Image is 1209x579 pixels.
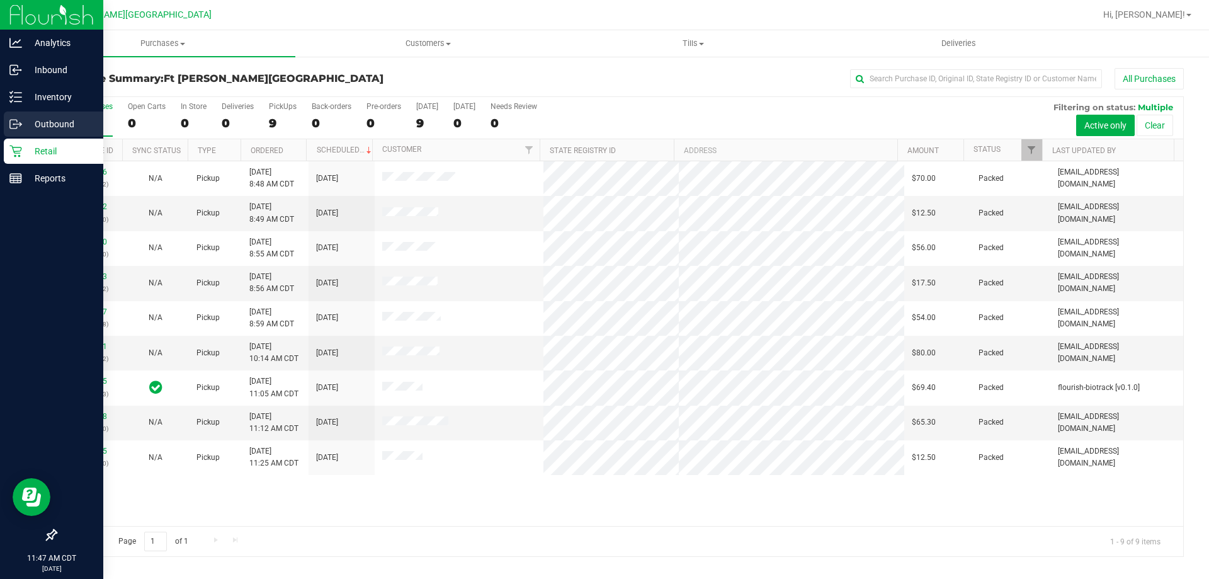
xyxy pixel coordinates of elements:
span: $80.00 [912,347,936,359]
span: Pickup [196,173,220,185]
a: Customer [382,145,421,154]
button: All Purchases [1115,68,1184,89]
div: 0 [222,116,254,130]
a: Deliveries [826,30,1091,57]
p: 11:47 AM CDT [6,553,98,564]
span: [EMAIL_ADDRESS][DOMAIN_NAME] [1058,411,1176,435]
span: Not Applicable [149,174,162,183]
div: Open Carts [128,102,166,111]
span: [DATE] 8:56 AM CDT [249,271,294,295]
span: [EMAIL_ADDRESS][DOMAIN_NAME] [1058,201,1176,225]
a: 11821777 [72,307,107,316]
div: 9 [269,116,297,130]
span: [DATE] 11:12 AM CDT [249,411,298,435]
span: Not Applicable [149,209,162,217]
span: Pickup [196,347,220,359]
span: [DATE] [316,242,338,254]
div: Back-orders [312,102,351,111]
span: [EMAIL_ADDRESS][DOMAIN_NAME] [1058,306,1176,330]
span: $65.30 [912,416,936,428]
span: Not Applicable [149,418,162,427]
span: Packed [979,382,1004,394]
a: 11822708 [72,412,107,421]
span: [EMAIL_ADDRESS][DOMAIN_NAME] [1058,341,1176,365]
span: Pickup [196,416,220,428]
div: [DATE] [416,102,438,111]
span: Hi, [PERSON_NAME]! [1103,9,1185,20]
span: Packed [979,277,1004,289]
span: Packed [979,242,1004,254]
span: Packed [979,452,1004,464]
span: $17.50 [912,277,936,289]
p: Analytics [22,35,98,50]
inline-svg: Reports [9,172,22,185]
a: Last Updated By [1052,146,1116,155]
span: flourish-biotrack [v0.1.0] [1058,382,1140,394]
p: [DATE] [6,564,98,573]
a: Ordered [251,146,283,155]
span: [EMAIL_ADDRESS][DOMAIN_NAME] [1058,445,1176,469]
div: 0 [366,116,401,130]
a: 11822735 [72,447,107,456]
inline-svg: Inbound [9,64,22,76]
a: Type [198,146,216,155]
span: [DATE] [316,207,338,219]
span: $12.50 [912,452,936,464]
span: [DATE] 8:48 AM CDT [249,166,294,190]
button: N/A [149,173,162,185]
div: 9 [416,116,438,130]
span: Pickup [196,452,220,464]
span: 1 - 9 of 9 items [1100,532,1171,551]
span: $56.00 [912,242,936,254]
div: [DATE] [453,102,475,111]
span: Deliveries [924,38,993,49]
a: Sync Status [132,146,181,155]
span: Tills [561,38,825,49]
p: Reports [22,171,98,186]
span: Page of 1 [108,532,198,551]
span: $70.00 [912,173,936,185]
div: PickUps [269,102,297,111]
span: [DATE] 10:14 AM CDT [249,341,298,365]
span: [DATE] 8:55 AM CDT [249,236,294,260]
a: Purchases [30,30,295,57]
button: Clear [1137,115,1173,136]
a: 11821290 [72,238,107,246]
span: Not Applicable [149,278,162,287]
div: Pre-orders [366,102,401,111]
span: [DATE] [316,452,338,464]
span: Not Applicable [149,453,162,462]
div: Deliveries [222,102,254,111]
inline-svg: Outbound [9,118,22,130]
span: Not Applicable [149,313,162,322]
span: Ft [PERSON_NAME][GEOGRAPHIC_DATA] [164,72,383,84]
input: Search Purchase ID, Original ID, State Registry ID or Customer Name... [850,69,1102,88]
span: Customers [296,38,560,49]
span: Pickup [196,207,220,219]
span: [EMAIL_ADDRESS][DOMAIN_NAME] [1058,166,1176,190]
a: 11822645 [72,377,107,386]
h3: Purchase Summary: [55,73,431,84]
span: [DATE] 11:25 AM CDT [249,445,298,469]
span: [DATE] [316,416,338,428]
button: N/A [149,347,162,359]
div: 0 [312,116,351,130]
button: N/A [149,416,162,428]
inline-svg: Analytics [9,37,22,49]
span: Not Applicable [149,243,162,252]
a: Filter [519,139,540,161]
span: Packed [979,207,1004,219]
a: State Registry ID [550,146,616,155]
div: 0 [453,116,475,130]
span: [DATE] [316,312,338,324]
th: Address [674,139,897,161]
div: 0 [181,116,207,130]
div: 0 [491,116,537,130]
span: Pickup [196,277,220,289]
a: Filter [1021,139,1042,161]
span: Filtering on status: [1053,102,1135,112]
p: Retail [22,144,98,159]
button: N/A [149,312,162,324]
span: [EMAIL_ADDRESS][DOMAIN_NAME] [1058,271,1176,295]
span: Packed [979,347,1004,359]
